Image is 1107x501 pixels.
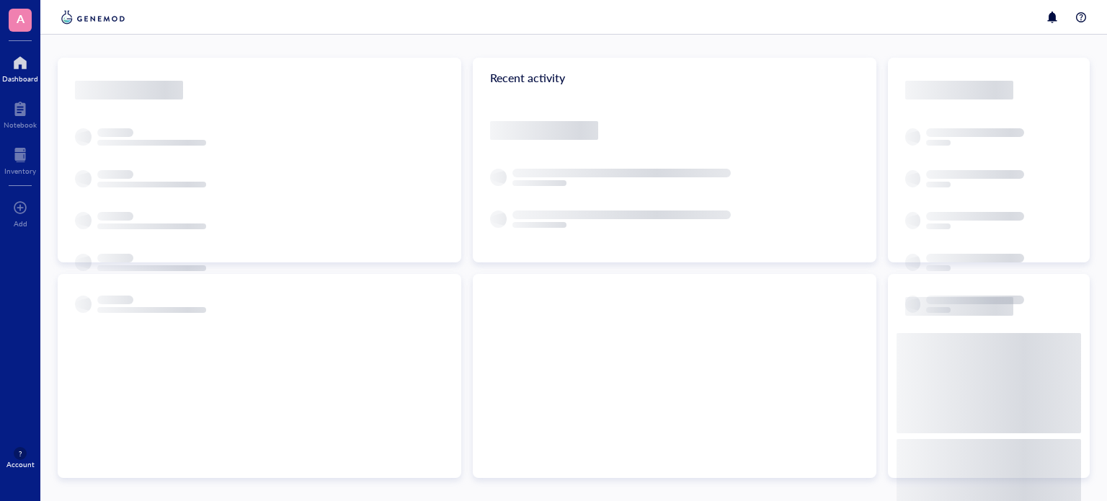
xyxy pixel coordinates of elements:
a: Notebook [4,97,37,129]
div: Inventory [4,167,36,175]
div: Add [14,219,27,228]
div: Account [6,460,35,469]
a: Inventory [4,143,36,175]
div: Recent activity [473,58,876,98]
span: ? [19,449,22,458]
span: A [17,9,25,27]
img: genemod-logo [58,9,128,26]
div: Notebook [4,120,37,129]
div: Dashboard [2,74,38,83]
a: Dashboard [2,51,38,83]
